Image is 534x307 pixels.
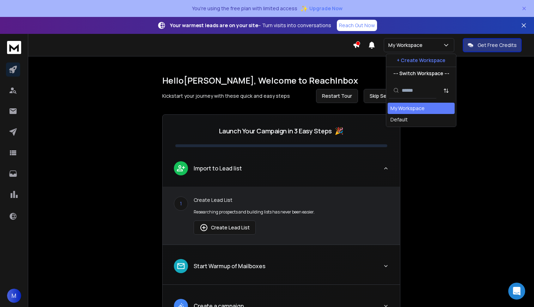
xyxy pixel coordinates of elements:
p: Reach Out Now [339,22,375,29]
img: logo [7,41,21,54]
p: Kickstart your journey with these quick and easy steps [162,92,290,100]
button: Sort by Sort A-Z [439,84,453,98]
p: --- Switch Workspace --- [393,70,449,77]
div: Default [390,116,408,123]
span: ✨ [300,4,308,13]
button: M [7,289,21,303]
button: Skip Setup [364,89,400,103]
p: Start Warmup of Mailboxes [194,262,266,270]
strong: Your warmest leads are on your site [170,22,258,29]
button: Restart Tour [316,89,358,103]
span: Skip Setup [370,92,394,100]
img: lead [200,223,208,232]
button: Create Lead List [194,221,256,235]
div: leadImport to Lead list [163,187,400,245]
div: My Workspace [390,105,425,112]
p: Create Lead List [194,197,389,204]
p: Researching prospects and building lists has never been easier. [194,209,389,215]
button: Get Free Credits [463,38,522,52]
p: Get Free Credits [478,42,517,49]
h1: Hello [PERSON_NAME] , Welcome to ReachInbox [162,75,400,86]
button: leadStart Warmup of Mailboxes [163,253,400,284]
div: 1 [174,197,188,211]
a: Reach Out Now [337,20,377,31]
button: ✨Upgrade Now [300,1,342,16]
button: leadImport to Lead list [163,156,400,187]
p: My Workspace [388,42,425,49]
p: Launch Your Campaign in 3 Easy Steps [219,126,332,136]
div: Open Intercom Messenger [508,283,525,300]
p: + Create Workspace [397,57,445,64]
img: lead [176,261,186,271]
p: You're using the free plan with limited access [192,5,297,12]
p: Import to Lead list [194,164,242,173]
p: – Turn visits into conversations [170,22,331,29]
img: lead [176,164,186,173]
button: + Create Workspace [386,54,456,67]
span: Upgrade Now [309,5,342,12]
span: 🎉 [335,126,344,136]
